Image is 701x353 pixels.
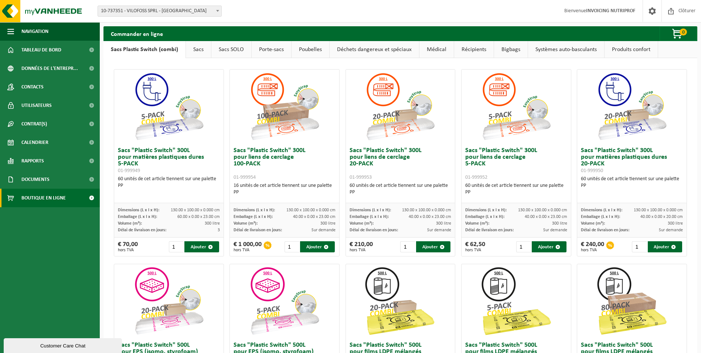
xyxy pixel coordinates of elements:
img: 01-999950 [595,70,669,144]
span: Contrat(s) [21,115,47,133]
img: 01-999956 [132,264,206,338]
button: Ajouter [416,241,450,252]
button: Ajouter [532,241,566,252]
div: 60 unités de cet article tiennent sur une palette [118,176,220,189]
img: 01-999955 [248,264,321,338]
input: 1 [285,241,299,252]
a: Récipients [454,41,494,58]
span: Délai de livraison en jours: [350,228,398,232]
span: hors TVA [118,248,138,252]
span: hors TVA [234,248,262,252]
span: Rapports [21,152,44,170]
span: Volume (m³): [581,221,605,226]
img: 01-999964 [363,264,437,338]
a: Déchets dangereux et spéciaux [330,41,419,58]
span: Sur demande [659,228,683,232]
div: € 70,00 [118,241,138,252]
span: 10-737351 - VILOFOSS SPRL - VILLERS-LE-BOUILLET [98,6,221,16]
span: 40.00 x 0.00 x 23.00 cm [409,215,451,219]
div: 60 unités de cet article tiennent sur une palette [465,182,567,196]
span: Navigation [21,22,48,41]
div: € 210,00 [350,241,373,252]
span: Sur demande [427,228,451,232]
span: 0 [680,28,687,36]
h2: Commander en ligne [103,26,170,41]
span: Volume (m³): [118,221,142,226]
div: € 240,00 [581,241,604,252]
span: Emballage (L x l x H): [118,215,157,219]
span: 60.00 x 0.00 x 23.00 cm [177,215,220,219]
span: hors TVA [465,248,485,252]
span: Emballage (L x l x H): [350,215,389,219]
span: Sur demande [312,228,336,232]
span: Tableau de bord [21,41,61,59]
img: 01-999953 [363,70,437,144]
span: Contacts [21,78,44,96]
span: hors TVA [581,248,604,252]
span: 01-999950 [581,168,603,174]
span: Volume (m³): [350,221,374,226]
div: 60 unités de cet article tiennent sur une palette [350,182,452,196]
h3: Sacs "Plastic Switch" 300L pour liens de cerclage 20-PACK [350,147,452,181]
input: 1 [516,241,531,252]
h3: Sacs "Plastic Switch" 300L pour liens de cerclage 5-PACK [465,147,567,181]
span: Dimensions (L x l x H): [118,208,159,212]
span: Boutique en ligne [21,189,66,207]
span: 01-999949 [118,168,140,174]
h3: Sacs "Plastic Switch" 300L pour matières plastiques dures 5-PACK [118,147,220,174]
span: Délai de livraison en jours: [234,228,282,232]
span: 300 litre [552,221,567,226]
button: Ajouter [184,241,219,252]
span: 300 litre [205,221,220,226]
h3: Sacs "Plastic Switch" 300L pour matières plastiques dures 20-PACK [581,147,683,174]
span: Emballage (L x l x H): [234,215,273,219]
span: 300 litre [436,221,451,226]
span: Dimensions (L x l x H): [234,208,275,212]
span: hors TVA [350,248,373,252]
div: € 1 000,00 [234,241,262,252]
span: Volume (m³): [234,221,258,226]
div: PP [465,189,567,196]
span: Volume (m³): [465,221,489,226]
span: Documents [21,170,50,189]
span: Données de l'entrepr... [21,59,78,78]
span: 300 litre [668,221,683,226]
span: 130.00 x 100.00 x 0.000 cm [286,208,336,212]
span: 01-999952 [465,175,487,180]
button: Ajouter [648,241,682,252]
span: Dimensions (L x l x H): [465,208,507,212]
img: 01-999952 [479,70,553,144]
input: 1 [169,241,184,252]
span: Délai de livraison en jours: [118,228,166,232]
a: Sacs SOLO [211,41,251,58]
span: Délai de livraison en jours: [581,228,629,232]
a: Bigbags [494,41,528,58]
span: 130.00 x 100.00 x 0.000 cm [634,208,683,212]
a: Produits confort [605,41,658,58]
span: Dimensions (L x l x H): [350,208,391,212]
span: 130.00 x 100.00 x 0.000 cm [518,208,567,212]
img: 01-999963 [479,264,553,338]
div: PP [234,189,336,196]
input: 1 [632,241,647,252]
span: Calendrier [21,133,48,152]
span: 40.00 x 0.00 x 23.00 cm [293,215,336,219]
div: 16 unités de cet article tiennent sur une palette [234,182,336,196]
input: 1 [400,241,415,252]
span: 3 [218,228,220,232]
span: Délai de livraison en jours: [465,228,514,232]
span: 01-999953 [350,175,372,180]
div: PP [118,182,220,189]
span: 01-999954 [234,175,256,180]
a: Sacs Plastic Switch (combi) [103,41,186,58]
span: Emballage (L x l x H): [465,215,504,219]
h3: Sacs "Plastic Switch" 300L pour liens de cerclage 100-PACK [234,147,336,181]
div: PP [581,182,683,189]
strong: INVOICING NUTRIPROF [586,8,635,14]
a: Médical [419,41,454,58]
span: 300 litre [320,221,336,226]
a: Systèmes auto-basculants [528,41,604,58]
a: Sacs [186,41,211,58]
span: 130.00 x 100.00 x 0.000 cm [171,208,220,212]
